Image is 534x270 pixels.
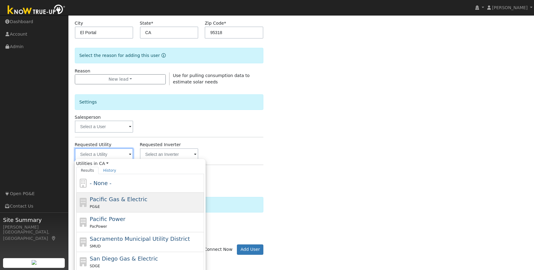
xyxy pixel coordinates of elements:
a: Map [51,236,57,241]
span: SDGE [90,264,100,268]
label: Reason [75,68,90,74]
label: Connect Now [198,246,232,253]
div: Settings [75,94,264,110]
span: Required [224,21,226,26]
span: [PERSON_NAME] [492,5,528,10]
div: [GEOGRAPHIC_DATA], [GEOGRAPHIC_DATA] [3,229,65,242]
label: Salesperson [75,114,101,121]
span: Sacramento Municipal Utility District [90,236,190,242]
img: retrieve [32,260,36,265]
div: Select the reason for adding this user [75,48,264,63]
span: Required [151,21,153,26]
img: Know True-Up [5,3,68,17]
label: State [140,20,153,26]
input: Select a User [75,121,133,133]
a: CA [99,160,109,167]
a: Reason for new user [160,53,166,58]
span: Use for pulling consumption data to estimate solar needs [173,73,249,84]
label: Requested Inverter [140,142,181,148]
div: [PERSON_NAME] [3,224,65,230]
span: SMUD [90,244,101,248]
span: Pacific Gas & Electric [90,196,147,202]
label: City [75,20,83,26]
span: PG&E [90,205,100,209]
span: PacPower [90,224,107,229]
a: Results [76,167,99,174]
input: Select an Inverter [140,148,199,160]
input: Select a Utility [75,148,133,160]
label: Requested Utility [75,142,112,148]
a: History [99,167,121,174]
button: Add User [237,244,263,255]
span: Site Summary [3,216,65,224]
span: - None - [90,180,111,186]
span: San Diego Gas & Electric [90,255,158,262]
span: Utilities in [76,160,204,167]
label: Zip Code [205,20,226,26]
span: Pacific Power [90,216,125,222]
button: New lead [75,74,166,85]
